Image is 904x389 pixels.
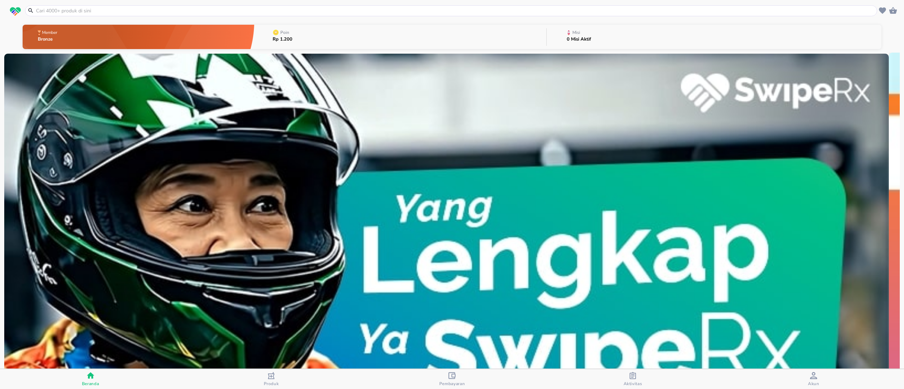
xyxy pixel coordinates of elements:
[280,30,289,35] p: Poin
[273,37,292,42] p: Rp 1.200
[264,381,279,387] span: Produk
[567,37,591,42] p: 0 Misi Aktif
[572,30,580,35] p: Misi
[10,7,21,16] img: logo_swiperx_s.bd005f3b.svg
[624,381,642,387] span: Aktivitas
[808,381,819,387] span: Akun
[547,23,881,51] button: Misi0 Misi Aktif
[181,369,362,389] button: Produk
[254,23,546,51] button: PoinRp 1.200
[723,369,904,389] button: Akun
[362,369,542,389] button: Pembayaran
[23,23,254,51] button: MemberBronze
[82,381,99,387] span: Beranda
[42,30,57,35] p: Member
[542,369,723,389] button: Aktivitas
[439,381,465,387] span: Pembayaran
[38,37,59,42] p: Bronze
[35,7,875,14] input: Cari 4000+ produk di sini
